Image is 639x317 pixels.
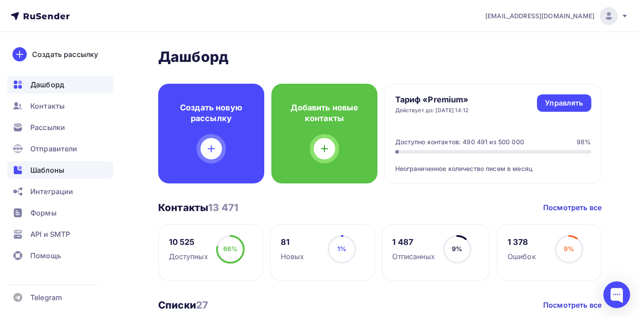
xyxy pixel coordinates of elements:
a: Шаблоны [7,161,113,179]
span: 13 471 [208,202,238,213]
div: Доступных [169,251,208,262]
div: Создать рассылку [32,49,98,60]
span: Помощь [30,250,61,261]
div: 1 487 [392,237,434,248]
a: Отправители [7,140,113,158]
div: Управлять [545,98,583,108]
span: 1% [337,245,346,252]
a: Рассылки [7,118,113,136]
span: Дашборд [30,79,64,90]
span: Рассылки [30,122,65,133]
span: 9% [564,245,574,252]
span: 9% [452,245,462,252]
a: Формы [7,204,113,222]
h3: Списки [158,299,208,311]
span: API и SMTP [30,229,70,240]
span: Telegram [30,292,62,303]
a: Посмотреть все [543,300,602,310]
span: 66% [223,245,238,252]
span: Интеграции [30,186,73,197]
span: Контакты [30,101,65,111]
div: Новых [281,251,304,262]
div: 1 378 [508,237,536,248]
span: Шаблоны [30,165,64,175]
span: Отправители [30,143,78,154]
div: Отписанных [392,251,434,262]
div: 81 [281,237,304,248]
a: Контакты [7,97,113,115]
span: [EMAIL_ADDRESS][DOMAIN_NAME] [485,12,594,20]
div: 98% [577,138,591,146]
div: Доступно контактов: 490 491 из 500 000 [395,138,524,146]
div: Действует до: [DATE] 14:12 [395,107,469,114]
a: [EMAIL_ADDRESS][DOMAIN_NAME] [485,7,628,25]
a: Посмотреть все [543,202,602,213]
h4: Создать новую рассылку [172,102,250,124]
div: Неограниченное количество писем в месяц [395,154,591,173]
div: 10 525 [169,237,208,248]
span: 27 [196,299,208,311]
h4: Добавить новые контакты [286,102,363,124]
a: Дашборд [7,76,113,93]
div: Ошибок [508,251,536,262]
span: Формы [30,207,57,218]
h4: Тариф «Premium» [395,94,469,105]
h2: Дашборд [158,48,602,66]
h3: Контакты [158,201,238,214]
